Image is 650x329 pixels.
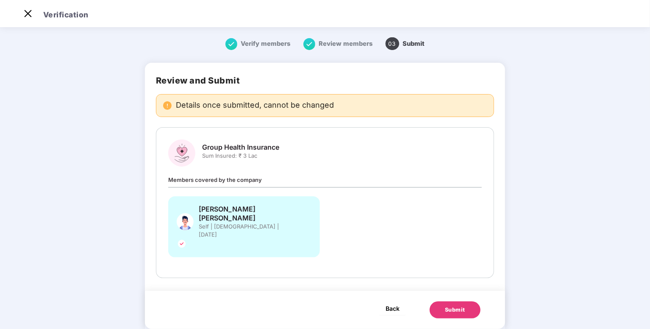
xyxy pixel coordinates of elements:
[303,38,315,50] img: svg+xml;base64,PHN2ZyB4bWxucz0iaHR0cDovL3d3dy53My5vcmcvMjAwMC9zdmciIHdpZHRoPSIxNiIgaGVpZ2h0PSIxNi...
[202,143,279,152] span: Group Health Insurance
[403,40,425,47] span: Submit
[379,301,406,315] button: Back
[199,205,304,223] span: [PERSON_NAME] [PERSON_NAME]
[199,223,292,239] span: Self | [DEMOGRAPHIC_DATA] | [DATE]
[168,176,262,183] span: Members covered by the company
[168,139,195,167] img: svg+xml;base64,PHN2ZyBpZD0iR3JvdXBfSGVhbHRoX0luc3VyYW5jZSIgZGF0YS1uYW1lPSJHcm91cCBIZWFsdGggSW5zdX...
[202,152,279,160] span: Sum Insured: ₹ 3 Lac
[163,101,172,110] img: svg+xml;base64,PHN2ZyBpZD0iRGFuZ2VyX2FsZXJ0IiBkYXRhLW5hbWU9IkRhbmdlciBhbGVydCIgeG1sbnM9Imh0dHA6Ly...
[156,75,494,86] h2: Review and Submit
[445,306,465,314] div: Submit
[319,40,373,47] span: Review members
[386,303,400,314] span: Back
[386,37,399,50] span: 03
[177,205,194,239] img: svg+xml;base64,PHN2ZyBpZD0iU3BvdXNlX01hbGUiIHhtbG5zPSJodHRwOi8vd3d3LnczLm9yZy8yMDAwL3N2ZyIgeG1sbn...
[177,239,187,249] img: svg+xml;base64,PHN2ZyBpZD0iVGljay0yNHgyNCIgeG1sbnM9Imh0dHA6Ly93d3cudzMub3JnLzIwMDAvc3ZnIiB3aWR0aD...
[176,101,334,110] span: Details once submitted, cannot be changed
[430,301,481,318] button: Submit
[225,38,237,50] img: svg+xml;base64,PHN2ZyB4bWxucz0iaHR0cDovL3d3dy53My5vcmcvMjAwMC9zdmciIHdpZHRoPSIxNiIgaGVpZ2h0PSIxNi...
[241,40,291,47] span: Verify members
